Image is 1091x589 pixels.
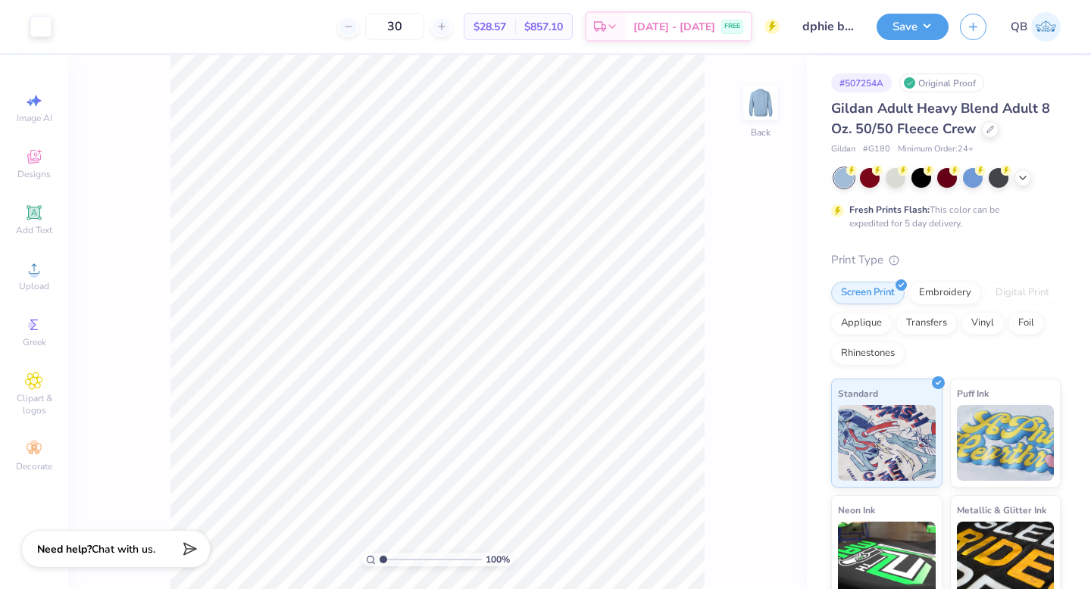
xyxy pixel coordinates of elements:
span: QB [1011,18,1027,36]
span: Puff Ink [957,385,989,401]
span: Chat with us. [92,542,155,556]
span: Metallic & Glitter Ink [957,502,1046,518]
span: Standard [838,385,878,401]
span: Minimum Order: 24 + [898,143,974,156]
div: Original Proof [899,73,984,92]
div: Digital Print [986,282,1059,304]
div: Print Type [831,251,1061,269]
span: 100 % [486,553,510,566]
span: Neon Ink [838,502,875,518]
div: Embroidery [909,282,981,304]
div: Screen Print [831,282,905,304]
button: Save [877,14,949,40]
img: Standard [838,405,936,481]
span: Designs [17,168,51,180]
div: This color can be expedited for 5 day delivery. [849,203,1036,230]
span: Gildan [831,143,855,156]
div: Rhinestones [831,342,905,365]
div: Back [751,126,771,139]
div: Applique [831,312,892,335]
span: $857.10 [524,19,563,35]
span: Clipart & logos [8,392,61,416]
span: Decorate [16,460,52,472]
span: Greek [23,336,46,348]
span: # G180 [863,143,890,156]
span: Image AI [17,112,52,124]
span: FREE [724,21,740,32]
div: Vinyl [961,312,1004,335]
span: Gildan Adult Heavy Blend Adult 8 Oz. 50/50 Fleece Crew [831,99,1050,138]
span: [DATE] - [DATE] [633,19,715,35]
img: Quinn Brown [1031,12,1061,42]
div: Foil [1008,312,1044,335]
span: Add Text [16,224,52,236]
div: Transfers [896,312,957,335]
span: Upload [19,280,49,292]
img: Puff Ink [957,405,1055,481]
strong: Fresh Prints Flash: [849,204,930,216]
img: Back [746,88,776,118]
input: Untitled Design [791,11,865,42]
input: – – [365,13,424,40]
strong: Need help? [37,542,92,556]
span: $28.57 [474,19,506,35]
div: # 507254A [831,73,892,92]
a: QB [1011,12,1061,42]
